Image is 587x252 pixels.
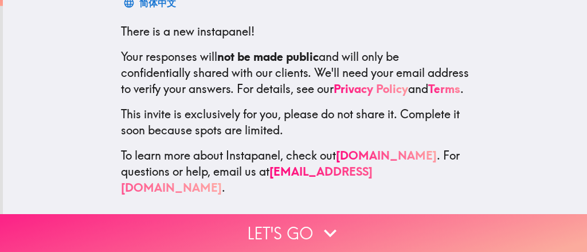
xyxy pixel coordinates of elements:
span: There is a new instapanel! [121,24,255,38]
a: Privacy Policy [334,82,408,96]
p: This invite is exclusively for you, please do not share it. Complete it soon because spots are li... [121,106,469,138]
p: Your responses will and will only be confidentially shared with our clients. We'll need your emai... [121,49,469,97]
b: not be made public [217,49,319,64]
a: [EMAIL_ADDRESS][DOMAIN_NAME] [121,164,373,195]
a: [DOMAIN_NAME] [336,148,437,162]
a: Terms [428,82,460,96]
p: To learn more about Instapanel, check out . For questions or help, email us at . [121,148,469,196]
